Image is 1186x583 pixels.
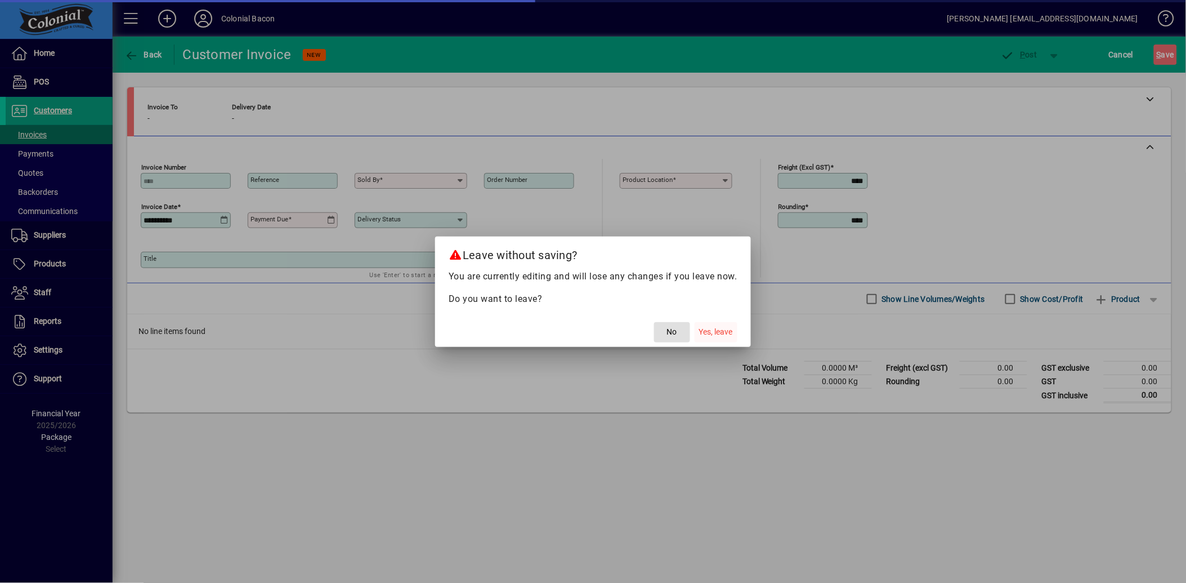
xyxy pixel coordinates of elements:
p: Do you want to leave? [449,292,737,306]
span: Yes, leave [699,326,733,338]
span: No [667,326,677,338]
button: No [654,322,690,342]
p: You are currently editing and will lose any changes if you leave now. [449,270,737,283]
h2: Leave without saving? [435,237,751,269]
button: Yes, leave [695,322,737,342]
